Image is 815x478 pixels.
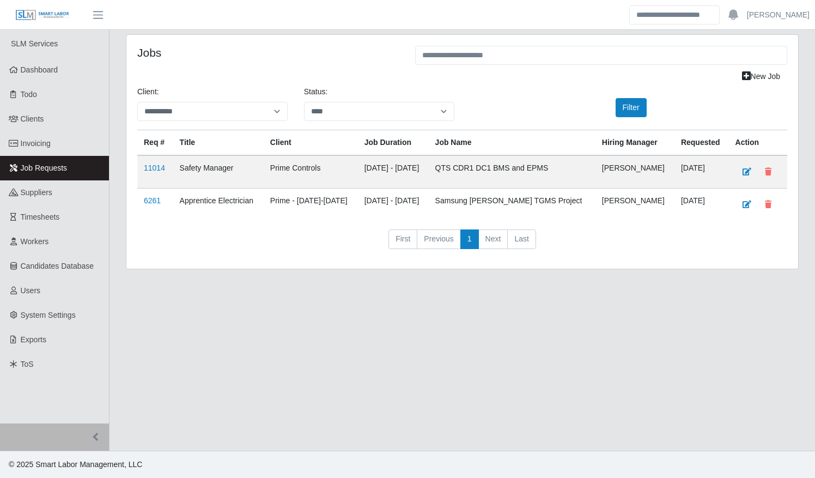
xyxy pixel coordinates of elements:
span: Candidates Database [21,262,94,270]
input: Search [629,5,720,25]
span: Timesheets [21,213,60,221]
td: [PERSON_NAME] [595,189,674,221]
a: 1 [460,229,479,249]
span: Users [21,286,41,295]
span: SLM Services [11,39,58,48]
span: Workers [21,237,49,246]
span: System Settings [21,311,76,319]
th: Requested [674,130,729,156]
a: [PERSON_NAME] [747,9,810,21]
span: Job Requests [21,164,68,172]
td: [DATE] - [DATE] [358,189,429,221]
td: [DATE] [674,155,729,189]
th: Action [729,130,787,156]
span: Invoicing [21,139,51,148]
img: SLM Logo [15,9,70,21]
a: 11014 [144,164,165,172]
td: QTS CDR1 DC1 BMS and EPMS [429,155,595,189]
td: Apprentice Electrician [173,189,264,221]
label: Client: [137,86,159,98]
th: Req # [137,130,173,156]
nav: pagination [137,229,787,258]
th: Job Duration [358,130,429,156]
th: Client [264,130,358,156]
th: Job Name [429,130,595,156]
span: Dashboard [21,65,58,74]
button: Filter [616,98,647,117]
a: New Job [735,67,787,86]
td: Safety Manager [173,155,264,189]
h4: Jobs [137,46,399,59]
span: Suppliers [21,188,52,197]
td: Prime - [DATE]-[DATE] [264,189,358,221]
th: Title [173,130,264,156]
th: Hiring Manager [595,130,674,156]
span: Clients [21,114,44,123]
span: Exports [21,335,46,344]
span: © 2025 Smart Labor Management, LLC [9,460,142,469]
span: ToS [21,360,34,368]
td: Samsung [PERSON_NAME] TGMS Project [429,189,595,221]
label: Status: [304,86,328,98]
span: Todo [21,90,37,99]
td: [DATE] [674,189,729,221]
td: [DATE] - [DATE] [358,155,429,189]
a: 6261 [144,196,161,205]
td: [PERSON_NAME] [595,155,674,189]
td: Prime Controls [264,155,358,189]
